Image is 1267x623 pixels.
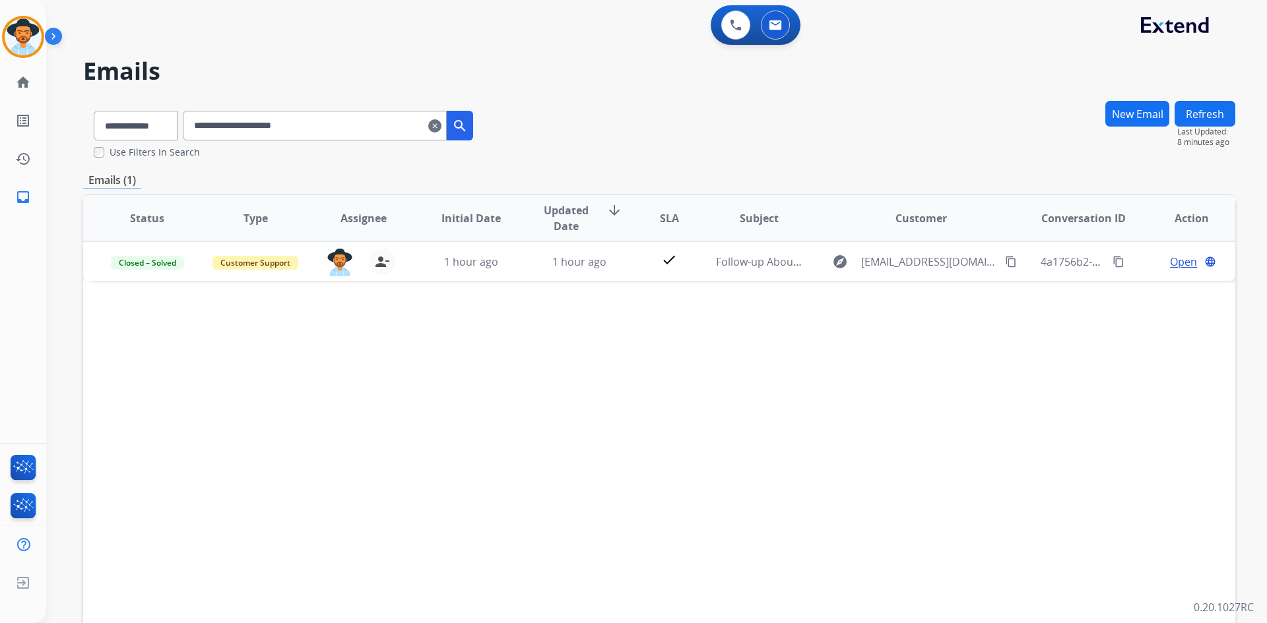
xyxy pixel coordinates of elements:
[1194,599,1254,615] p: 0.20.1027RC
[444,254,498,269] span: 1 hour ago
[661,252,677,268] mat-icon: check
[15,74,31,90] mat-icon: home
[212,256,298,270] span: Customer Support
[15,151,31,167] mat-icon: history
[244,210,268,226] span: Type
[1127,195,1235,241] th: Action
[536,202,597,234] span: Updated Date
[660,210,679,226] span: SLA
[1041,210,1126,226] span: Conversation ID
[1175,101,1235,127] button: Refresh
[1204,256,1216,268] mat-icon: language
[341,210,387,226] span: Assignee
[1041,254,1242,269] span: 4a1756b2-ac88-49e4-9468-b2650a1939f2
[716,254,854,269] span: Follow-up About Your Claim
[552,254,606,269] span: 1 hour ago
[428,118,441,134] mat-icon: clear
[1170,254,1197,270] span: Open
[740,210,779,226] span: Subject
[83,58,1235,84] h2: Emails
[111,256,184,270] span: Closed – Solved
[1177,127,1235,137] span: Last Updated:
[1005,256,1017,268] mat-icon: content_copy
[1177,137,1235,148] span: 8 minutes ago
[861,254,997,270] span: [EMAIL_ADDRESS][DOMAIN_NAME]
[15,189,31,205] mat-icon: inbox
[452,118,468,134] mat-icon: search
[1105,101,1169,127] button: New Email
[83,172,141,189] p: Emails (1)
[1113,256,1124,268] mat-icon: content_copy
[15,113,31,129] mat-icon: list_alt
[5,18,42,55] img: avatar
[606,202,622,218] mat-icon: arrow_downward
[327,249,353,276] img: agent-avatar
[895,210,947,226] span: Customer
[374,254,390,270] mat-icon: person_remove
[832,254,848,270] mat-icon: explore
[130,210,164,226] span: Status
[110,146,200,159] label: Use Filters In Search
[441,210,501,226] span: Initial Date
